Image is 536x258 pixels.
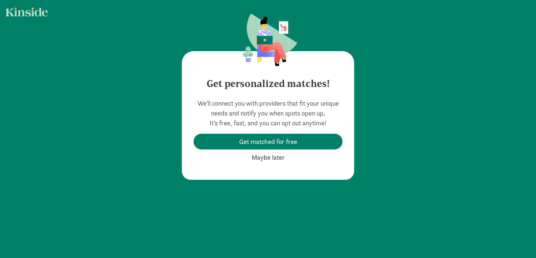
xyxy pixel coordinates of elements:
span: Get matched for free [239,137,297,147]
button: Maybe later [246,149,291,165]
button: Get matched for free [194,134,342,149]
div: We’ll connect you with providers that fit your unique needs and notify you when spots open up. It... [194,98,342,165]
span: Maybe later [252,152,285,162]
h4: Get personalized matches! [194,72,342,90]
